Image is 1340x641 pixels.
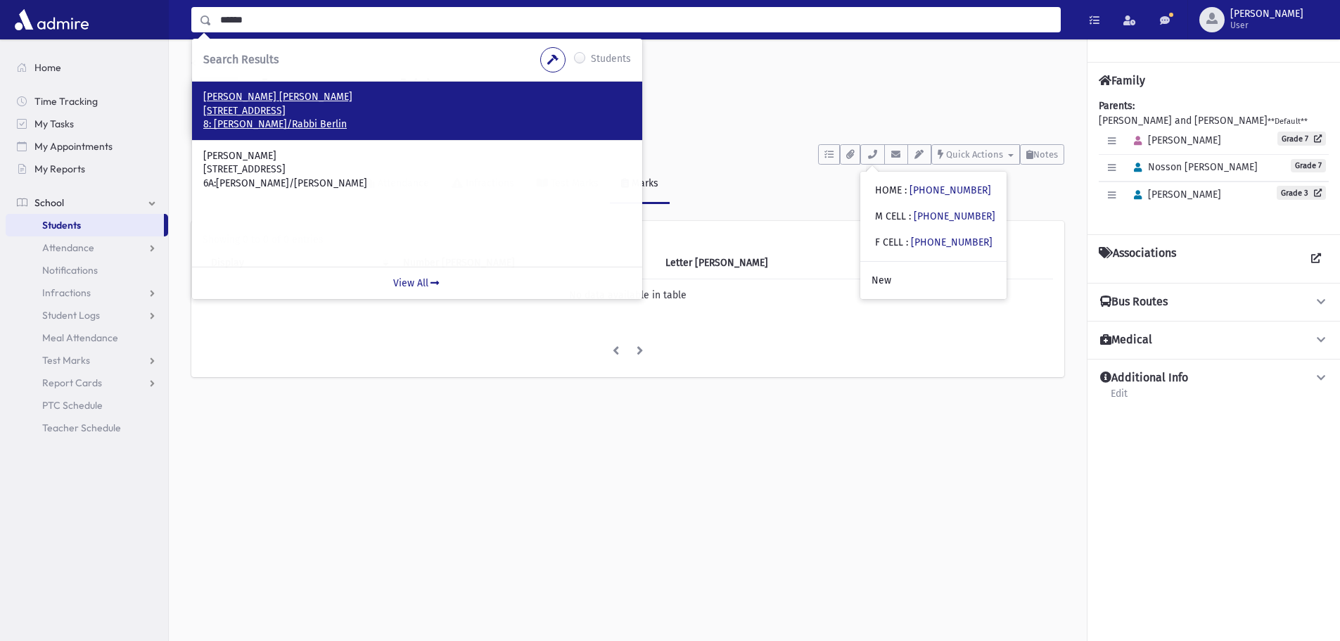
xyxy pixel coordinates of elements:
[6,394,168,417] a: PTC Schedule
[203,149,631,163] p: [PERSON_NAME]
[1230,8,1303,20] span: [PERSON_NAME]
[212,7,1060,32] input: Search
[6,417,168,439] a: Teacher Schedule
[6,326,168,349] a: Meal Attendance
[1099,100,1135,112] b: Parents:
[875,183,991,198] div: HOME
[1277,186,1326,200] a: Grade 3
[657,247,884,279] th: Letter Mark
[203,90,631,104] p: [PERSON_NAME] [PERSON_NAME]
[34,95,98,108] span: Time Tracking
[42,354,90,367] span: Test Marks
[1099,371,1329,386] button: Additional Info
[6,158,168,180] a: My Reports
[34,196,64,209] span: School
[910,184,991,196] a: [PHONE_NUMBER]
[591,51,631,68] label: Students
[1100,333,1152,348] h4: Medical
[203,163,631,177] p: [STREET_ADDRESS]
[34,61,61,74] span: Home
[1291,159,1326,172] span: Grade 7
[629,177,658,189] div: Marks
[42,241,94,254] span: Attendance
[42,309,100,322] span: Student Logs
[1303,246,1329,272] a: View all Associations
[1230,20,1303,31] span: User
[1100,371,1188,386] h4: Additional Info
[946,149,1003,160] span: Quick Actions
[1100,295,1168,310] h4: Bus Routes
[6,90,168,113] a: Time Tracking
[1099,99,1329,223] div: [PERSON_NAME] and [PERSON_NAME]
[1099,74,1145,87] h4: Family
[1099,295,1329,310] button: Bus Routes
[911,236,993,248] a: [PHONE_NUMBER]
[6,304,168,326] a: Student Logs
[191,165,260,204] a: Activity
[203,149,631,191] a: [PERSON_NAME] [STREET_ADDRESS] 6A:[PERSON_NAME]/[PERSON_NAME]
[6,135,168,158] a: My Appointments
[6,259,168,281] a: Notifications
[914,210,995,222] a: [PHONE_NUMBER]
[1020,144,1064,165] button: Notes
[203,104,631,118] p: [STREET_ADDRESS]
[6,372,168,394] a: Report Cards
[34,163,85,175] span: My Reports
[42,219,81,231] span: Students
[203,118,631,132] p: 8: [PERSON_NAME]/Rabbi Berlin
[6,56,168,79] a: Home
[1033,149,1058,160] span: Notes
[11,6,92,34] img: AdmirePro
[860,267,1007,293] a: New
[192,267,642,299] a: View All
[1128,161,1258,173] span: Nosson [PERSON_NAME]
[191,56,242,77] nav: breadcrumb
[875,209,995,224] div: M CELL
[909,210,911,222] span: :
[191,58,242,70] a: Students
[875,235,993,250] div: F CELL
[203,177,631,191] p: 6A:[PERSON_NAME]/[PERSON_NAME]
[1110,386,1128,411] a: Edit
[906,236,908,248] span: :
[6,191,168,214] a: School
[6,214,164,236] a: Students
[34,118,74,130] span: My Tasks
[6,113,168,135] a: My Tasks
[1128,134,1221,146] span: [PERSON_NAME]
[42,286,91,299] span: Infractions
[42,331,118,344] span: Meal Attendance
[203,90,631,132] a: [PERSON_NAME] [PERSON_NAME] [STREET_ADDRESS] 8: [PERSON_NAME]/Rabbi Berlin
[931,144,1020,165] button: Quick Actions
[6,349,168,372] a: Test Marks
[6,236,168,259] a: Attendance
[262,77,1064,101] h1: [PERSON_NAME] (7)
[42,376,102,389] span: Report Cards
[34,140,113,153] span: My Appointments
[42,264,98,277] span: Notifications
[262,106,1064,120] h6: [STREET_ADDRESS][PERSON_NAME]
[6,281,168,304] a: Infractions
[1099,333,1329,348] button: Medical
[1128,189,1221,201] span: [PERSON_NAME]
[42,421,121,434] span: Teacher Schedule
[203,53,279,66] span: Search Results
[1099,246,1176,272] h4: Associations
[42,399,103,412] span: PTC Schedule
[905,184,907,196] span: :
[1277,132,1326,146] a: Grade 7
